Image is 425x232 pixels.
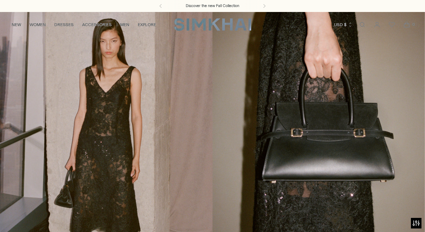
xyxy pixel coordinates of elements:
[82,17,112,32] a: ACCESSORIES
[186,3,239,9] a: Discover the new Fall Collection
[12,17,21,32] a: NEW
[370,18,384,32] a: Go to the account page
[30,17,46,32] a: WOMEN
[174,18,251,31] a: SIMKHAI
[334,17,353,32] button: USD $
[400,18,414,32] a: Open cart modal
[410,21,417,28] span: 0
[138,17,156,32] a: EXPLORE
[385,18,399,32] a: Wishlist
[355,18,369,32] a: Open search modal
[120,17,129,32] a: MEN
[54,17,74,32] a: DRESSES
